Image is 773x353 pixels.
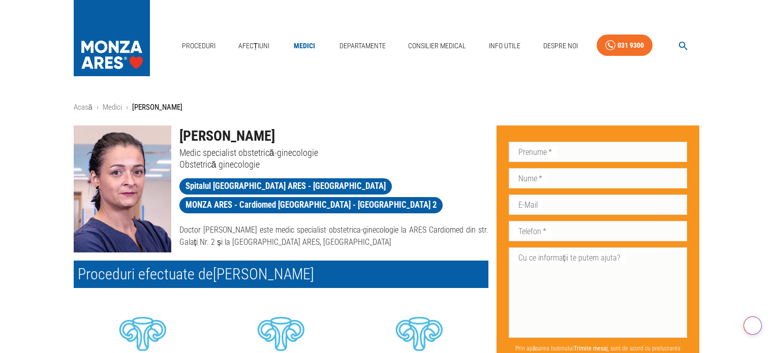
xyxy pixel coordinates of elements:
[404,36,470,56] a: Consilier Medical
[178,36,220,56] a: Proceduri
[179,125,488,147] h1: [PERSON_NAME]
[74,103,92,112] a: Acasă
[74,125,171,252] img: Dr. Roxana Sevan-Libotean
[132,102,182,113] p: [PERSON_NAME]
[179,178,392,195] a: Spitalul [GEOGRAPHIC_DATA] ARES - [GEOGRAPHIC_DATA]
[179,147,488,158] p: Medic specialist obstetrică-ginecologie
[597,35,653,56] a: 031 9300
[74,261,488,288] h2: Proceduri efectuate de [PERSON_NAME]
[97,102,99,113] li: ›
[126,102,128,113] li: ›
[539,36,582,56] a: Despre Noi
[617,39,644,52] div: 031 9300
[179,197,443,213] a: MONZA ARES - Cardiomed [GEOGRAPHIC_DATA] - [GEOGRAPHIC_DATA] 2
[179,199,443,211] span: MONZA ARES - Cardiomed [GEOGRAPHIC_DATA] - [GEOGRAPHIC_DATA] 2
[179,224,488,248] p: Doctor [PERSON_NAME] este medic specialist obstetrica-ginecologie la ARES Cardiomed din str. Gala...
[179,158,488,170] p: Obstetrică ginecologie
[288,36,321,56] a: Medici
[574,345,608,352] b: Trimite mesaj
[335,36,390,56] a: Departamente
[485,36,524,56] a: Info Utile
[74,102,700,113] nav: breadcrumb
[234,36,274,56] a: Afecțiuni
[179,180,392,192] span: Spitalul [GEOGRAPHIC_DATA] ARES - [GEOGRAPHIC_DATA]
[103,103,122,112] a: Medici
